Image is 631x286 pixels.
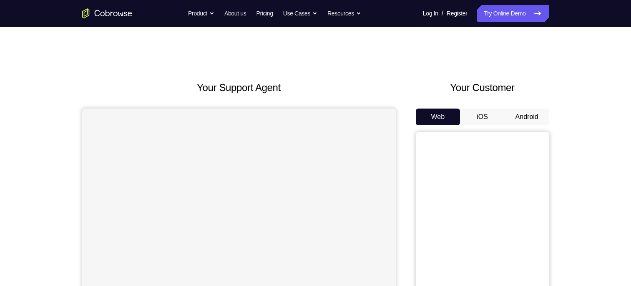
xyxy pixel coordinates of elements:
a: Register [447,5,467,22]
button: Product [188,5,214,22]
a: Pricing [256,5,273,22]
button: Resources [327,5,361,22]
button: Android [505,109,549,125]
button: iOS [460,109,505,125]
a: About us [224,5,246,22]
h2: Your Customer [416,80,549,95]
button: Use Cases [283,5,317,22]
h2: Your Support Agent [82,80,396,95]
a: Log In [423,5,438,22]
span: / [442,8,443,18]
a: Go to the home page [82,8,132,18]
a: Try Online Demo [477,5,549,22]
button: Web [416,109,460,125]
